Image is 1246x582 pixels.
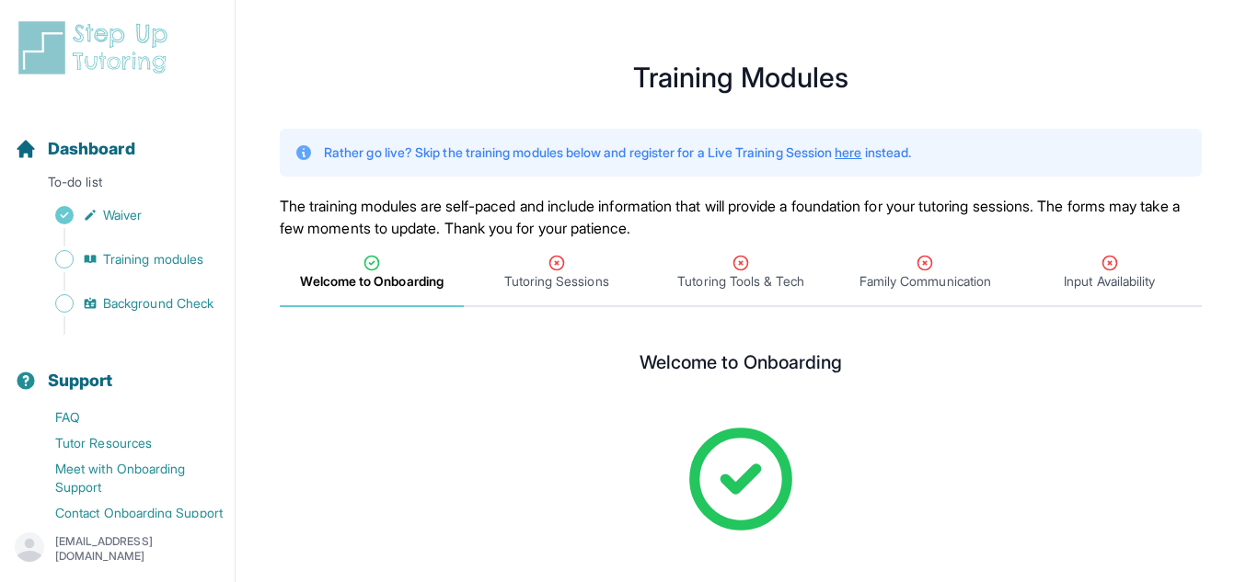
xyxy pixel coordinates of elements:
[15,18,179,77] img: logo
[48,368,113,394] span: Support
[15,430,235,456] a: Tutor Resources
[55,534,220,564] p: [EMAIL_ADDRESS][DOMAIN_NAME]
[15,456,235,500] a: Meet with Onboarding Support
[15,532,220,565] button: [EMAIL_ADDRESS][DOMAIN_NAME]
[835,144,861,160] a: here
[280,66,1202,88] h1: Training Modules
[15,202,235,228] a: Waiver
[7,173,227,199] p: To-do list
[15,500,235,526] a: Contact Onboarding Support
[15,291,235,316] a: Background Check
[640,351,842,381] h2: Welcome to Onboarding
[504,272,609,291] span: Tutoring Sessions
[280,195,1202,239] p: The training modules are self-paced and include information that will provide a foundation for yo...
[103,206,142,224] span: Waiver
[7,107,227,169] button: Dashboard
[860,272,991,291] span: Family Communication
[7,338,227,401] button: Support
[1064,272,1155,291] span: Input Availability
[300,272,443,291] span: Welcome to Onboarding
[15,405,235,430] a: FAQ
[103,294,213,313] span: Background Check
[280,239,1202,307] nav: Tabs
[103,250,203,268] span: Training modules
[48,136,135,162] span: Dashboard
[15,136,135,162] a: Dashboard
[15,246,235,272] a: Training modules
[324,143,911,162] p: Rather go live? Skip the training modules below and register for a Live Training Session instead.
[677,272,803,291] span: Tutoring Tools & Tech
